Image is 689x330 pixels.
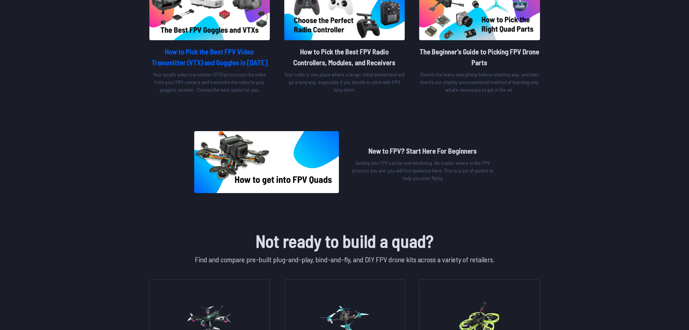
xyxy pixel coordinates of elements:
p: Getting into FPV can be overwhelming. No matter where in the FPV process you are, you will find g... [350,159,495,182]
h1: Not ready to build a quad? [148,228,541,254]
p: Find and compare pre-built plug-and-play, bind-and-fly, and DIY FPV drone kits across a variety o... [148,254,541,265]
h2: How to Pick the Best FPV Radio Controllers, Modules, and Receivers [284,46,405,68]
a: image of postNew to FPV? Start Here For BeginnersGetting into FPV can be overwhelming. No matter ... [194,131,495,193]
h2: The Beginner's Guide to Picking FPV Drone Parts [419,46,540,68]
p: There’s the learn-everything-before-starting way, and then there’s our slightly unconventional me... [419,71,540,93]
img: image of post [194,131,339,193]
p: Your quad’s video transmitter (VTX) processes the video from your FPV camera and transmits the vi... [149,71,270,93]
h2: How to Pick the Best FPV Video Transmitter (VTX) and Goggles in [DATE] [149,46,270,68]
p: Your radio is one place where a larger initial investment will go a long way, especially if you d... [284,71,405,93]
h2: New to FPV? Start Here For Beginners [350,145,495,156]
